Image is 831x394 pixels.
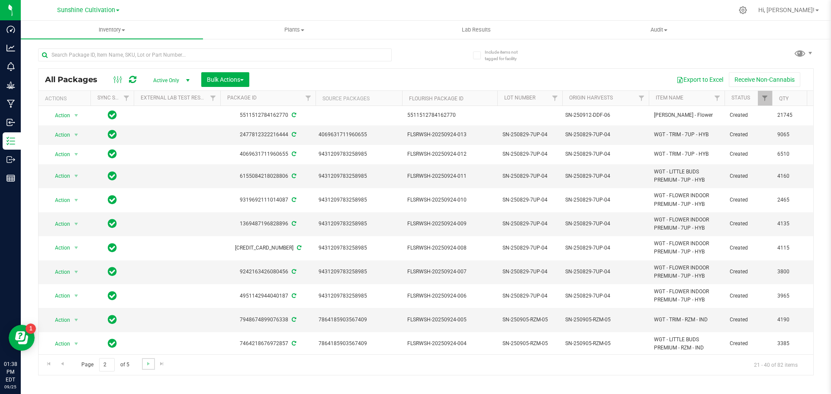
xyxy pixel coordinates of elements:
a: Package ID [227,95,257,101]
span: SN-250829-7UP-04 [502,196,557,204]
div: 7464218676972857 [219,340,317,348]
span: FLSRWSH-20250924-008 [407,244,492,252]
span: Hi, [PERSON_NAME]! [758,6,815,13]
span: select [71,129,82,141]
span: SN-250905-RZM-05 [502,340,557,348]
span: FLSRWSH-20250924-013 [407,131,492,139]
span: select [71,242,82,254]
span: select [71,266,82,278]
a: Go to the previous page [56,358,68,370]
button: Bulk Actions [201,72,249,87]
span: 3800 [777,268,810,276]
span: Created [730,292,767,300]
span: In Sync [108,170,117,182]
div: Manage settings [738,6,748,14]
th: Source Packages [316,91,402,106]
span: SN-250829-7UP-04 [502,172,557,180]
span: 4135 [777,220,810,228]
a: Inventory [21,21,203,39]
span: In Sync [108,266,117,278]
p: 01:38 PM EDT [4,360,17,384]
span: In Sync [108,242,117,254]
span: 2465 [777,196,810,204]
span: 3965 [777,292,810,300]
span: In Sync [108,109,117,121]
a: Qty [779,96,789,102]
span: 9065 [777,131,810,139]
span: Created [730,131,767,139]
span: select [71,194,82,206]
span: Action [47,314,71,326]
span: Bulk Actions [207,76,244,83]
span: FLSRWSH-20250924-010 [407,196,492,204]
span: Sync from Compliance System [290,340,296,346]
span: WGT - TRIM - RZM - IND [654,316,719,324]
inline-svg: Inventory [6,137,15,145]
div: Value 1: 7864185903567409 [319,340,399,348]
span: Sync from Compliance System [290,197,296,203]
span: Sync from Compliance System [290,151,296,157]
span: [PERSON_NAME] - Flower [654,111,719,119]
span: 21 - 40 of 82 items [747,358,805,371]
span: In Sync [108,128,117,141]
span: FLSRWSH-20250924-005 [407,316,492,324]
span: Action [47,218,71,230]
a: Filter [206,91,220,106]
span: In Sync [108,194,117,206]
div: Value 1: SN-250905-RZM-05 [565,316,646,324]
span: All Packages [45,75,106,84]
div: Value 1: SN-250829-7UP-04 [565,150,646,158]
span: SN-250905-RZM-05 [502,316,557,324]
span: SN-250829-7UP-04 [502,220,557,228]
span: Created [730,316,767,324]
a: Origin Harvests [569,95,613,101]
a: External Lab Test Result [141,95,209,101]
span: Audit [568,26,750,34]
input: 2 [99,358,115,372]
span: WGT - TRIM - 7UP - HYB [654,150,719,158]
span: select [71,218,82,230]
span: Created [730,196,767,204]
div: Value 1: 9431209783258985 [319,220,399,228]
span: Action [47,338,71,350]
span: WGT - FLOWER INDOOR PREMIUM - 7UP - HYB [654,264,719,280]
span: 4160 [777,172,810,180]
a: Item Name [656,95,683,101]
div: [CREDIT_CARD_NUMBER] [219,244,317,252]
button: Receive Non-Cannabis [729,72,800,87]
iframe: Resource center unread badge [26,324,36,334]
div: Value 1: SN-250829-7UP-04 [565,196,646,204]
span: Created [730,244,767,252]
span: Action [47,148,71,160]
div: Value 1: SN-250829-7UP-04 [565,172,646,180]
span: Sync from Compliance System [290,269,296,275]
a: Lot Number [504,95,535,101]
div: Value 1: SN-250829-7UP-04 [565,220,646,228]
a: Filter [119,91,134,106]
div: Value 1: SN-250829-7UP-04 [565,268,646,276]
span: FLSRWSH-20250924-009 [407,220,492,228]
span: WGT - FLOWER INDOOR PREMIUM - 7UP - HYB [654,192,719,208]
span: Sync from Compliance System [290,293,296,299]
span: Action [47,242,71,254]
span: WGT - FLOWER INDOOR PREMIUM - 7UP - HYB [654,216,719,232]
span: Sync from Compliance System [290,131,296,138]
span: WGT - LITTLE BUDS PREMIUM - 7UP - HYB [654,168,719,184]
a: Lab Results [385,21,567,39]
span: FLSRWSH-20250924-004 [407,340,492,348]
div: Value 1: SN-250829-7UP-04 [565,131,646,139]
span: Page of 5 [74,358,136,372]
a: Go to the first page [42,358,55,370]
span: WGT - LITTLE BUDS PREMIUM - RZM - IND [654,336,719,352]
span: Created [730,268,767,276]
span: select [71,314,82,326]
span: Created [730,340,767,348]
a: Go to the next page [142,358,155,370]
span: Created [730,111,767,119]
iframe: Resource center [9,325,35,351]
inline-svg: Reports [6,174,15,183]
span: WGT - FLOWER INDOOR PREMIUM - 7UP - HYB [654,288,719,304]
span: select [71,338,82,350]
a: Filter [710,91,725,106]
